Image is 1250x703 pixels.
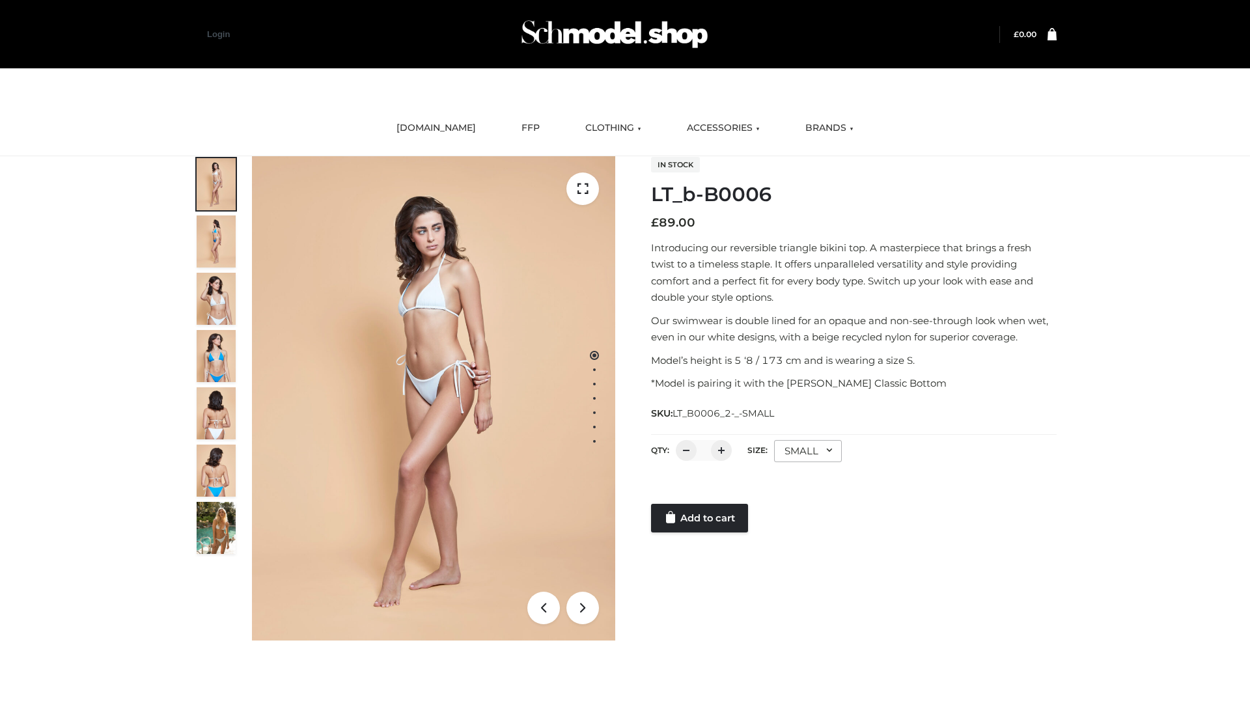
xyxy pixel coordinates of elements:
[197,158,236,210] img: ArielClassicBikiniTop_CloudNine_AzureSky_OW114ECO_1-scaled.jpg
[197,273,236,325] img: ArielClassicBikiniTop_CloudNine_AzureSky_OW114ECO_3-scaled.jpg
[197,387,236,439] img: ArielClassicBikiniTop_CloudNine_AzureSky_OW114ECO_7-scaled.jpg
[677,114,770,143] a: ACCESSORIES
[651,375,1057,392] p: *Model is pairing it with the [PERSON_NAME] Classic Bottom
[747,445,768,455] label: Size:
[1014,29,1036,39] bdi: 0.00
[673,407,774,419] span: LT_B0006_2-_-SMALL
[197,502,236,554] img: Arieltop_CloudNine_AzureSky2.jpg
[197,445,236,497] img: ArielClassicBikiniTop_CloudNine_AzureSky_OW114ECO_8-scaled.jpg
[796,114,863,143] a: BRANDS
[651,352,1057,369] p: Model’s height is 5 ‘8 / 173 cm and is wearing a size S.
[197,330,236,382] img: ArielClassicBikiniTop_CloudNine_AzureSky_OW114ECO_4-scaled.jpg
[651,445,669,455] label: QTY:
[651,504,748,532] a: Add to cart
[1014,29,1019,39] span: £
[651,215,695,230] bdi: 89.00
[651,215,659,230] span: £
[252,156,615,641] img: ArielClassicBikiniTop_CloudNine_AzureSky_OW114ECO_1
[1014,29,1036,39] a: £0.00
[774,440,842,462] div: SMALL
[387,114,486,143] a: [DOMAIN_NAME]
[651,157,700,172] span: In stock
[207,29,230,39] a: Login
[576,114,651,143] a: CLOTHING
[651,406,775,421] span: SKU:
[651,240,1057,306] p: Introducing our reversible triangle bikini top. A masterpiece that brings a fresh twist to a time...
[512,114,549,143] a: FFP
[197,215,236,268] img: ArielClassicBikiniTop_CloudNine_AzureSky_OW114ECO_2-scaled.jpg
[651,183,1057,206] h1: LT_b-B0006
[651,312,1057,346] p: Our swimwear is double lined for an opaque and non-see-through look when wet, even in our white d...
[517,8,712,60] img: Schmodel Admin 964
